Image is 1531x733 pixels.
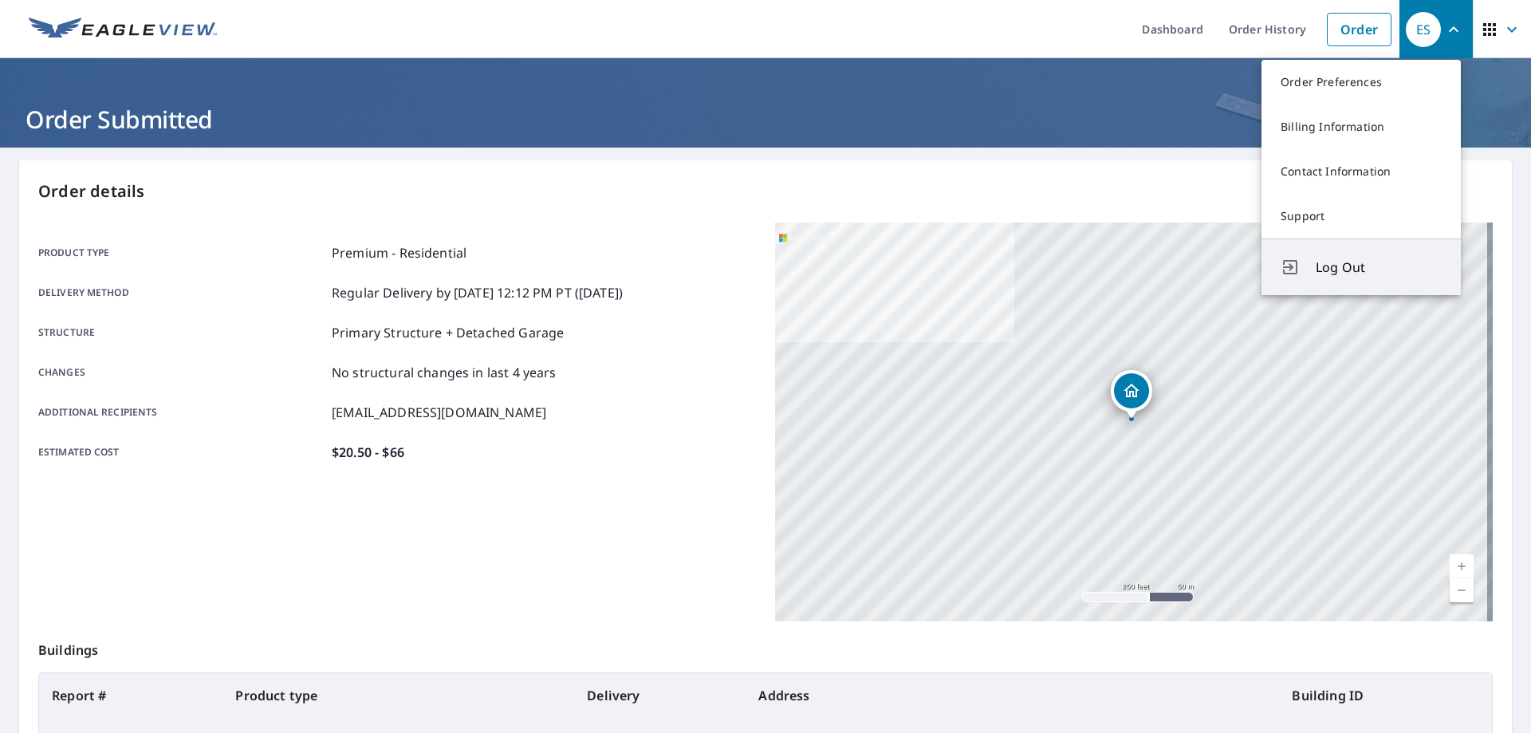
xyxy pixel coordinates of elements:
[1450,554,1474,578] a: Current Level 17, Zoom In
[1111,370,1152,420] div: Dropped pin, building 1, Residential property, 154 James Pl Pittsburgh, PA 15228
[574,673,746,718] th: Delivery
[19,103,1512,136] h1: Order Submitted
[332,443,404,462] p: $20.50 - $66
[38,443,325,462] p: Estimated cost
[1327,13,1391,46] a: Order
[38,323,325,342] p: Structure
[1261,104,1461,149] a: Billing Information
[29,18,217,41] img: EV Logo
[332,363,557,382] p: No structural changes in last 4 years
[332,243,466,262] p: Premium - Residential
[1450,578,1474,602] a: Current Level 17, Zoom Out
[39,673,222,718] th: Report #
[1406,12,1441,47] div: ES
[1316,258,1442,277] span: Log Out
[38,283,325,302] p: Delivery method
[38,621,1493,672] p: Buildings
[38,179,1493,203] p: Order details
[38,403,325,422] p: Additional recipients
[1261,60,1461,104] a: Order Preferences
[332,323,564,342] p: Primary Structure + Detached Garage
[332,283,623,302] p: Regular Delivery by [DATE] 12:12 PM PT ([DATE])
[1261,238,1461,295] button: Log Out
[222,673,574,718] th: Product type
[746,673,1279,718] th: Address
[38,243,325,262] p: Product type
[332,403,546,422] p: [EMAIL_ADDRESS][DOMAIN_NAME]
[1261,194,1461,238] a: Support
[1279,673,1492,718] th: Building ID
[38,363,325,382] p: Changes
[1261,149,1461,194] a: Contact Information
